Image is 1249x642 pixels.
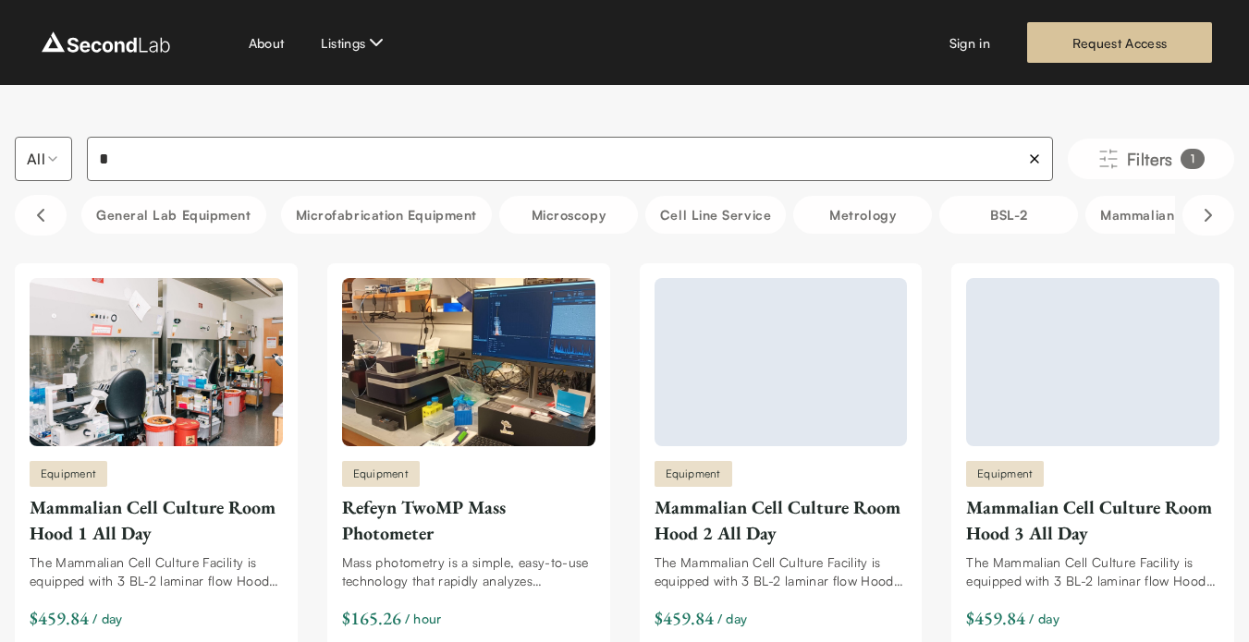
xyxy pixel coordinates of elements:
[41,466,96,482] span: Equipment
[321,31,387,54] button: Listings
[499,196,638,234] button: Microscopy
[977,466,1033,482] span: Equipment
[1127,146,1173,172] span: Filters
[249,33,285,53] a: About
[342,553,595,590] div: Mass photometry is a simple, easy-to-use technology that rapidly analyzes biomolecules at the sin...
[30,278,283,446] img: Mammalian Cell Culture Room Hood 1 All Day
[966,494,1219,546] div: Mammalian Cell Culture Room Hood 3 All Day
[1182,195,1234,236] button: Scroll right
[666,466,721,482] span: Equipment
[15,195,67,236] button: Scroll left
[655,494,908,546] div: Mammalian Cell Culture Room Hood 2 All Day
[949,33,990,53] a: Sign in
[1029,609,1059,628] span: / day
[92,609,123,628] span: / day
[717,609,748,628] span: / day
[30,553,283,590] div: The Mammalian Cell Culture Facility is equipped with 3 BL-2 laminar flow Hoods, 4 CO2 incubators,...
[30,494,283,546] div: Mammalian Cell Culture Room Hood 1 All Day
[939,196,1078,234] button: BSL-2
[405,609,442,628] span: / hour
[342,278,595,446] img: Refeyn TwoMP Mass Photometer
[1027,22,1212,63] a: Request Access
[645,196,786,234] button: Cell line service
[81,196,266,234] button: General Lab equipment
[281,196,492,234] button: Microfabrication Equipment
[353,466,409,482] span: Equipment
[1068,139,1234,179] button: Filters
[342,605,401,631] div: $165.26
[655,553,908,590] div: The Mammalian Cell Culture Facility is equipped with 3 BL-2 laminar flow Hoods, 4 CO2 incubators,...
[1085,196,1226,234] button: Mammalian Cells
[342,494,595,546] div: Refeyn TwoMP Mass Photometer
[793,196,932,234] button: Metrology
[37,28,175,57] img: logo
[655,605,714,631] div: $459.84
[966,553,1219,590] div: The Mammalian Cell Culture Facility is equipped with 3 BL-2 laminar flow Hoods, 4 CO2 incubators,...
[966,605,1025,631] div: $459.84
[15,137,72,181] button: Select listing type
[30,605,89,631] div: $459.84
[1181,149,1205,169] div: 1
